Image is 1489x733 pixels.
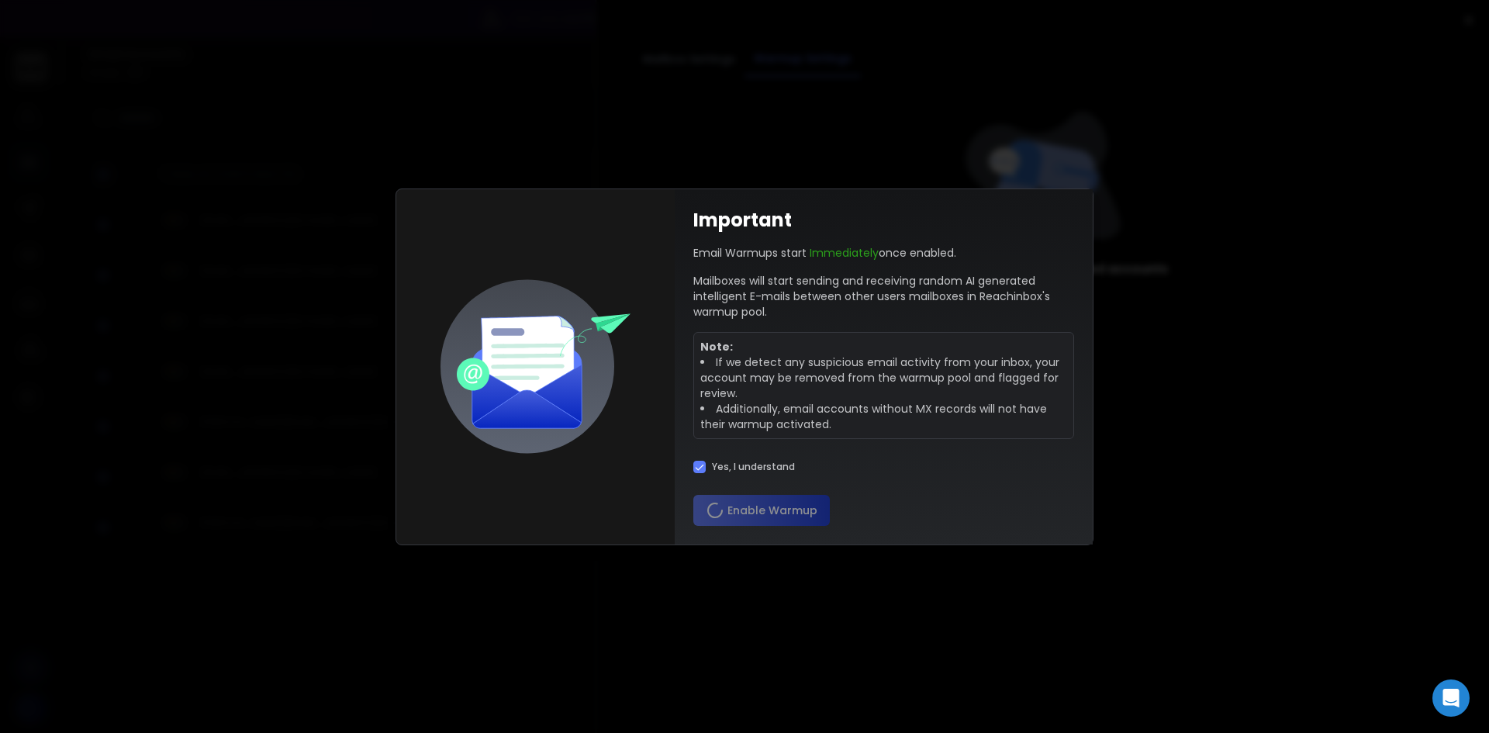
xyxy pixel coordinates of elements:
[1432,679,1470,717] div: Open Intercom Messenger
[712,461,795,473] label: Yes, I understand
[700,339,1067,354] p: Note:
[810,245,879,261] span: Immediately
[693,245,956,261] p: Email Warmups start once enabled.
[700,401,1067,432] li: Additionally, email accounts without MX records will not have their warmup activated.
[693,273,1074,320] p: Mailboxes will start sending and receiving random AI generated intelligent E-mails between other ...
[693,208,792,233] h1: Important
[700,354,1067,401] li: If we detect any suspicious email activity from your inbox, your account may be removed from the ...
